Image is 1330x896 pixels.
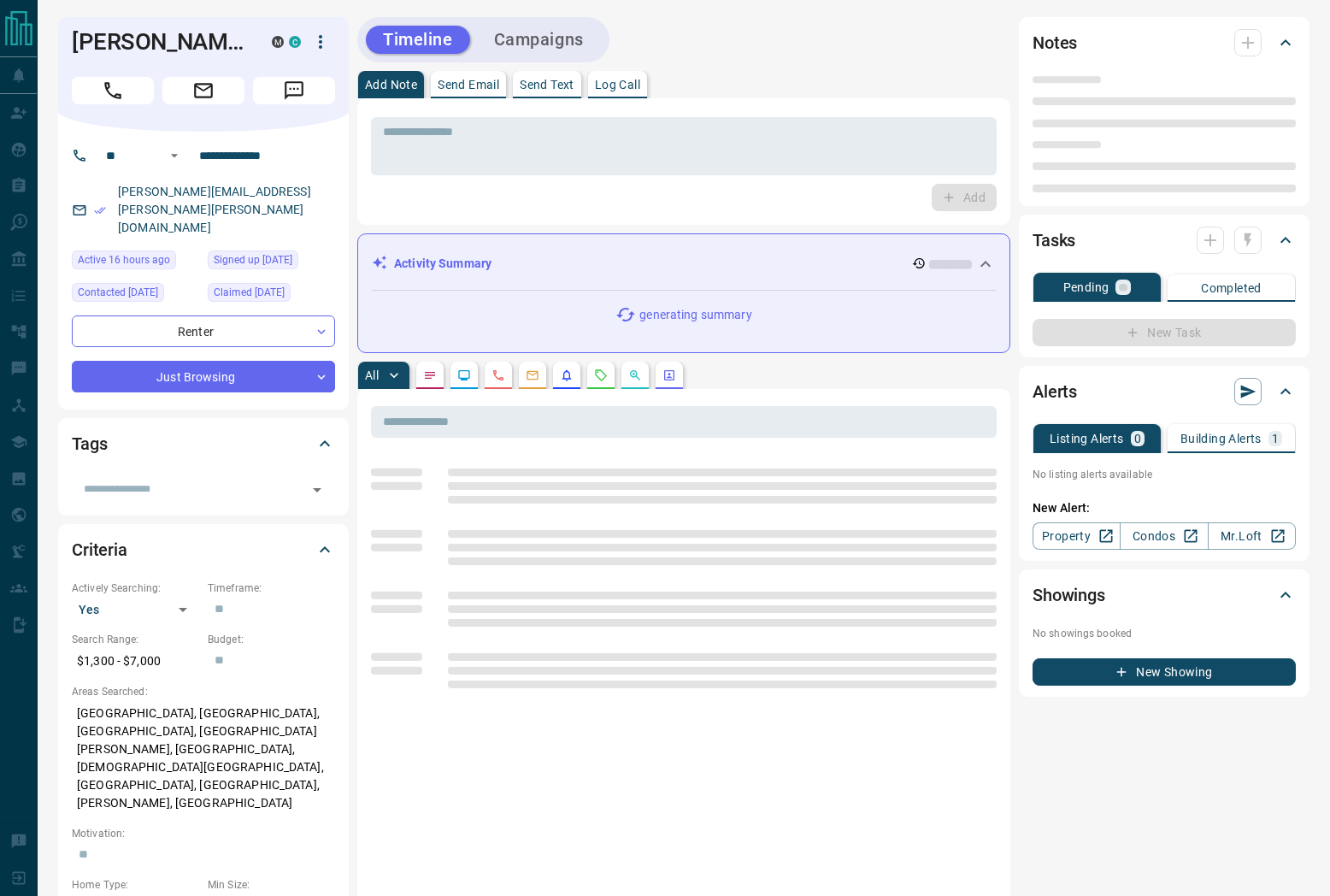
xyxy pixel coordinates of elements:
svg: Email Verified [94,204,106,216]
div: Activity Summary [372,248,996,280]
div: Renter [72,315,335,347]
div: Tags [72,423,335,464]
a: Condos [1120,522,1208,550]
div: Just Browsing [72,361,335,392]
span: Call [72,77,154,104]
svg: Listing Alerts [560,368,574,382]
button: Campaigns [477,26,601,54]
p: Pending [1063,281,1109,293]
span: Claimed [DATE] [214,284,285,301]
svg: Requests [594,368,608,382]
h2: Criteria [72,536,127,563]
p: [GEOGRAPHIC_DATA], [GEOGRAPHIC_DATA], [GEOGRAPHIC_DATA], [GEOGRAPHIC_DATA][PERSON_NAME], [GEOGRAP... [72,699,335,817]
span: Signed up [DATE] [214,251,292,268]
p: Actively Searching: [72,581,199,596]
h2: Tasks [1033,227,1075,254]
h2: Tags [72,430,107,457]
p: New Alert: [1033,499,1296,517]
p: 0 [1134,433,1141,445]
p: Home Type: [72,877,199,893]
svg: Lead Browsing Activity [457,368,471,382]
p: Search Range: [72,632,199,647]
h2: Showings [1033,581,1105,609]
svg: Emails [526,368,539,382]
div: Alerts [1033,371,1296,412]
svg: Notes [423,368,437,382]
p: Send Email [438,79,499,91]
div: Showings [1033,575,1296,616]
svg: Opportunities [628,368,642,382]
p: No showings booked [1033,626,1296,641]
p: No listing alerts available [1033,467,1296,482]
p: Activity Summary [394,255,491,273]
a: [PERSON_NAME][EMAIL_ADDRESS][PERSON_NAME][PERSON_NAME][DOMAIN_NAME] [118,185,311,234]
div: Mon Sep 15 2025 [72,251,199,274]
h2: Alerts [1033,378,1077,405]
span: Message [253,77,335,104]
p: Building Alerts [1180,433,1262,445]
p: Log Call [595,79,640,91]
a: Property [1033,522,1121,550]
p: Listing Alerts [1050,433,1124,445]
svg: Agent Actions [662,368,676,382]
div: Tasks [1033,220,1296,261]
h2: Notes [1033,29,1077,56]
div: Sun Dec 15 2024 [208,283,335,307]
p: Areas Searched: [72,684,335,699]
svg: Calls [491,368,505,382]
button: Timeline [366,26,470,54]
p: Add Note [365,79,417,91]
p: Budget: [208,632,335,647]
div: Sun Dec 15 2024 [208,251,335,274]
p: Min Size: [208,877,335,893]
div: Mon Dec 16 2024 [72,283,199,307]
span: Contacted [DATE] [78,284,158,301]
div: mrloft.ca [272,36,284,48]
h1: [PERSON_NAME] [72,28,246,56]
button: New Showing [1033,658,1296,686]
span: Active 16 hours ago [78,251,170,268]
p: Send Text [520,79,574,91]
p: Motivation: [72,826,335,841]
p: Completed [1201,282,1262,294]
div: condos.ca [289,36,301,48]
span: Email [162,77,244,104]
button: Open [164,145,185,166]
p: All [365,369,379,381]
p: Timeframe: [208,581,335,596]
div: Criteria [72,529,335,570]
p: 1 [1272,433,1279,445]
div: Yes [72,596,199,623]
p: $1,300 - $7,000 [72,647,199,675]
p: generating summary [639,306,751,324]
div: Notes [1033,22,1296,63]
button: Open [305,478,329,502]
a: Mr.Loft [1208,522,1296,550]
